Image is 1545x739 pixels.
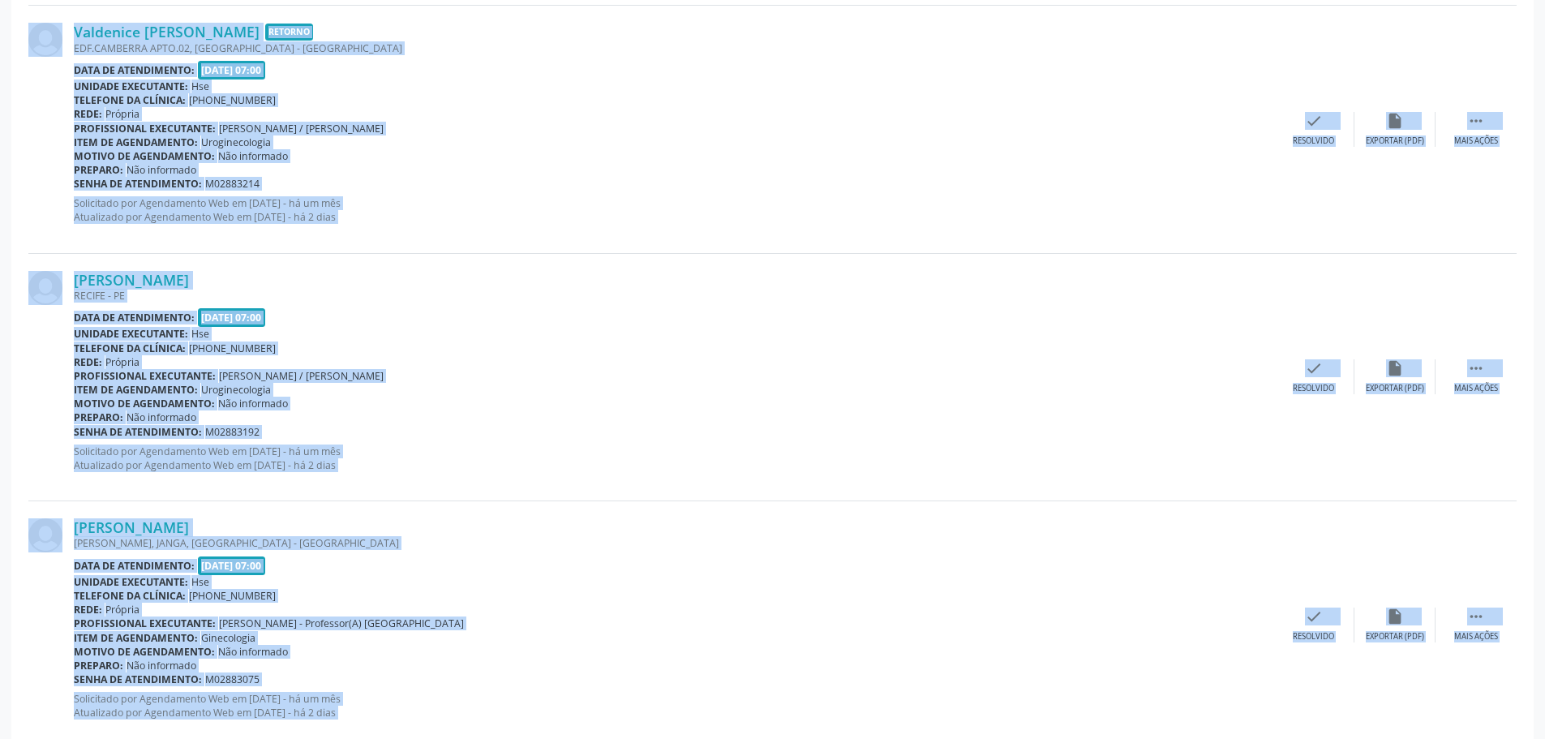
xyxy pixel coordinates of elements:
[74,659,123,672] b: Preparo:
[1305,359,1323,377] i: check
[74,196,1273,224] p: Solicitado por Agendamento Web em [DATE] - há um mês Atualizado por Agendamento Web em [DATE] - h...
[74,397,215,410] b: Motivo de agendamento:
[1467,359,1485,377] i: 
[218,149,288,163] span: Não informado
[74,41,1273,55] div: EDF.CAMBERRA APTO.02, [GEOGRAPHIC_DATA] - [GEOGRAPHIC_DATA]
[74,575,188,589] b: Unidade executante:
[1366,383,1424,394] div: Exportar (PDF)
[198,308,266,327] span: [DATE] 07:00
[1454,383,1498,394] div: Mais ações
[205,672,260,686] span: M02883075
[74,692,1273,720] p: Solicitado por Agendamento Web em [DATE] - há um mês Atualizado por Agendamento Web em [DATE] - h...
[74,536,1273,550] div: [PERSON_NAME], JANGA, [GEOGRAPHIC_DATA] - [GEOGRAPHIC_DATA]
[74,355,102,369] b: Rede:
[219,122,384,135] span: [PERSON_NAME] / [PERSON_NAME]
[74,107,102,121] b: Rede:
[1293,383,1334,394] div: Resolvido
[1386,112,1404,130] i: insert_drive_file
[74,311,195,324] b: Data de atendimento:
[74,23,260,41] a: Valdenice [PERSON_NAME]
[205,425,260,439] span: M02883192
[74,617,216,630] b: Profissional executante:
[74,122,216,135] b: Profissional executante:
[28,23,62,57] img: img
[219,617,464,630] span: [PERSON_NAME] - Professor(A) [GEOGRAPHIC_DATA]
[74,163,123,177] b: Preparo:
[74,559,195,573] b: Data de atendimento:
[74,369,216,383] b: Profissional executante:
[1467,112,1485,130] i: 
[74,135,198,149] b: Item de agendamento:
[74,271,189,289] a: [PERSON_NAME]
[189,342,276,355] span: [PHONE_NUMBER]
[127,410,196,424] span: Não informado
[127,163,196,177] span: Não informado
[105,107,139,121] span: Própria
[105,355,139,369] span: Própria
[1386,608,1404,625] i: insert_drive_file
[127,659,196,672] span: Não informado
[191,575,209,589] span: Hse
[105,603,139,617] span: Própria
[74,645,215,659] b: Motivo de agendamento:
[219,369,384,383] span: [PERSON_NAME] / [PERSON_NAME]
[1366,135,1424,147] div: Exportar (PDF)
[189,589,276,603] span: [PHONE_NUMBER]
[201,135,271,149] span: Uroginecologia
[74,672,202,686] b: Senha de atendimento:
[1293,135,1334,147] div: Resolvido
[74,410,123,424] b: Preparo:
[1454,631,1498,642] div: Mais ações
[198,61,266,79] span: [DATE] 07:00
[74,79,188,93] b: Unidade executante:
[74,93,186,107] b: Telefone da clínica:
[1293,631,1334,642] div: Resolvido
[201,383,271,397] span: Uroginecologia
[74,289,1273,303] div: RECIFE - PE
[74,63,195,77] b: Data de atendimento:
[1467,608,1485,625] i: 
[74,327,188,341] b: Unidade executante:
[218,645,288,659] span: Não informado
[205,177,260,191] span: M02883214
[189,93,276,107] span: [PHONE_NUMBER]
[198,556,266,575] span: [DATE] 07:00
[74,149,215,163] b: Motivo de agendamento:
[74,342,186,355] b: Telefone da clínica:
[74,445,1273,472] p: Solicitado por Agendamento Web em [DATE] - há um mês Atualizado por Agendamento Web em [DATE] - h...
[74,603,102,617] b: Rede:
[74,518,189,536] a: [PERSON_NAME]
[1305,112,1323,130] i: check
[218,397,288,410] span: Não informado
[265,24,313,41] span: Retorno
[28,271,62,305] img: img
[28,518,62,552] img: img
[1366,631,1424,642] div: Exportar (PDF)
[74,631,198,645] b: Item de agendamento:
[1386,359,1404,377] i: insert_drive_file
[74,177,202,191] b: Senha de atendimento:
[191,79,209,93] span: Hse
[74,383,198,397] b: Item de agendamento:
[74,425,202,439] b: Senha de atendimento:
[74,589,186,603] b: Telefone da clínica:
[1305,608,1323,625] i: check
[191,327,209,341] span: Hse
[201,631,255,645] span: Ginecologia
[1454,135,1498,147] div: Mais ações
